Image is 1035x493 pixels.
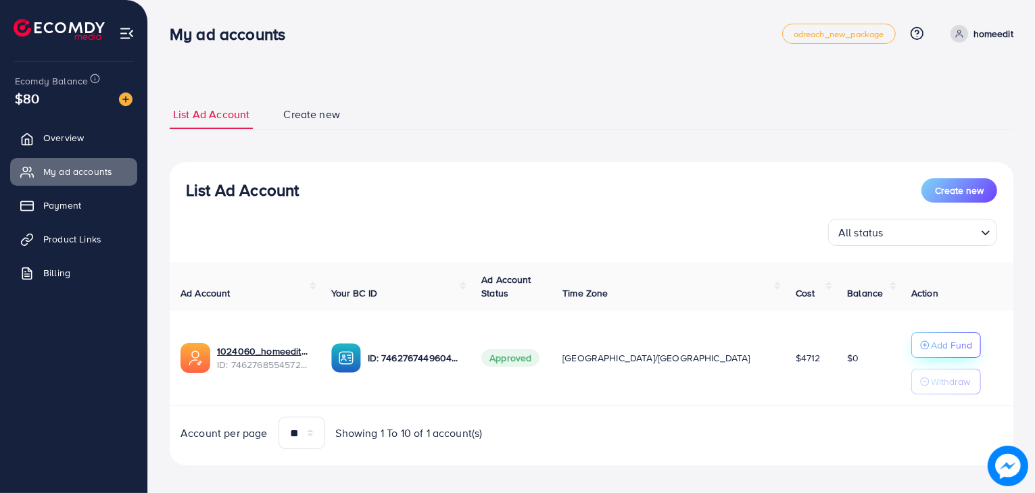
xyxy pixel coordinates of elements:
[836,223,886,242] span: All status
[180,425,268,441] span: Account per page
[173,107,249,122] span: List Ad Account
[796,286,815,300] span: Cost
[935,184,984,197] span: Create new
[911,286,938,300] span: Action
[15,88,39,108] span: $80
[43,131,84,145] span: Overview
[170,24,296,44] h3: My ad accounts
[331,286,378,300] span: Your BC ID
[43,266,70,280] span: Billing
[43,199,81,212] span: Payment
[119,93,133,106] img: image
[15,74,88,88] span: Ecomdy Balance
[10,192,137,219] a: Payment
[481,273,531,300] span: Ad Account Status
[481,349,539,367] span: Approved
[368,350,460,366] p: ID: 7462767449604177937
[14,19,105,40] img: logo
[10,124,137,151] a: Overview
[43,232,101,246] span: Product Links
[10,226,137,253] a: Product Links
[911,369,981,394] button: Withdraw
[331,343,361,373] img: ic-ba-acc.ded83a64.svg
[562,286,608,300] span: Time Zone
[217,344,310,372] div: <span class='underline'>1024060_homeedit7_1737561213516</span></br>7462768554572742672
[562,351,750,365] span: [GEOGRAPHIC_DATA]/[GEOGRAPHIC_DATA]
[217,344,310,358] a: 1024060_homeedit7_1737561213516
[217,358,310,371] span: ID: 7462768554572742672
[283,107,340,122] span: Create new
[973,26,1013,42] p: homeedit
[794,30,884,38] span: adreach_new_package
[180,343,210,373] img: ic-ads-acc.e4c84228.svg
[10,158,137,185] a: My ad accounts
[10,259,137,286] a: Billing
[119,26,135,41] img: menu
[911,332,981,358] button: Add Fund
[847,351,859,365] span: $0
[931,337,972,353] p: Add Fund
[186,180,299,200] h3: List Ad Account
[796,351,821,365] span: $4712
[828,219,997,246] div: Search for option
[931,373,970,390] p: Withdraw
[180,286,231,300] span: Ad Account
[988,446,1028,486] img: image
[888,220,976,242] input: Search for option
[945,25,1013,43] a: homeedit
[336,425,483,441] span: Showing 1 To 10 of 1 account(s)
[921,178,997,203] button: Create new
[782,24,896,44] a: adreach_new_package
[43,165,112,178] span: My ad accounts
[847,286,883,300] span: Balance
